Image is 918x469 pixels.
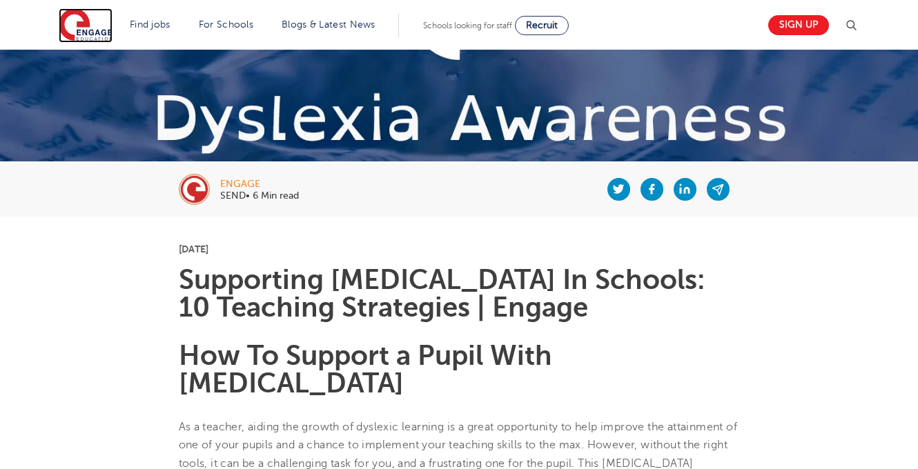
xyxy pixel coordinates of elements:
[220,179,299,189] div: engage
[59,8,113,43] img: Engage Education
[220,191,299,201] p: SEND• 6 Min read
[768,15,829,35] a: Sign up
[282,19,375,30] a: Blogs & Latest News
[130,19,170,30] a: Find jobs
[423,21,512,30] span: Schools looking for staff
[179,244,740,254] p: [DATE]
[179,340,552,399] b: How To Support a Pupil With [MEDICAL_DATA]
[179,266,740,321] h1: Supporting [MEDICAL_DATA] In Schools: 10 Teaching Strategies | Engage
[526,20,558,30] span: Recruit
[199,19,253,30] a: For Schools
[515,16,569,35] a: Recruit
